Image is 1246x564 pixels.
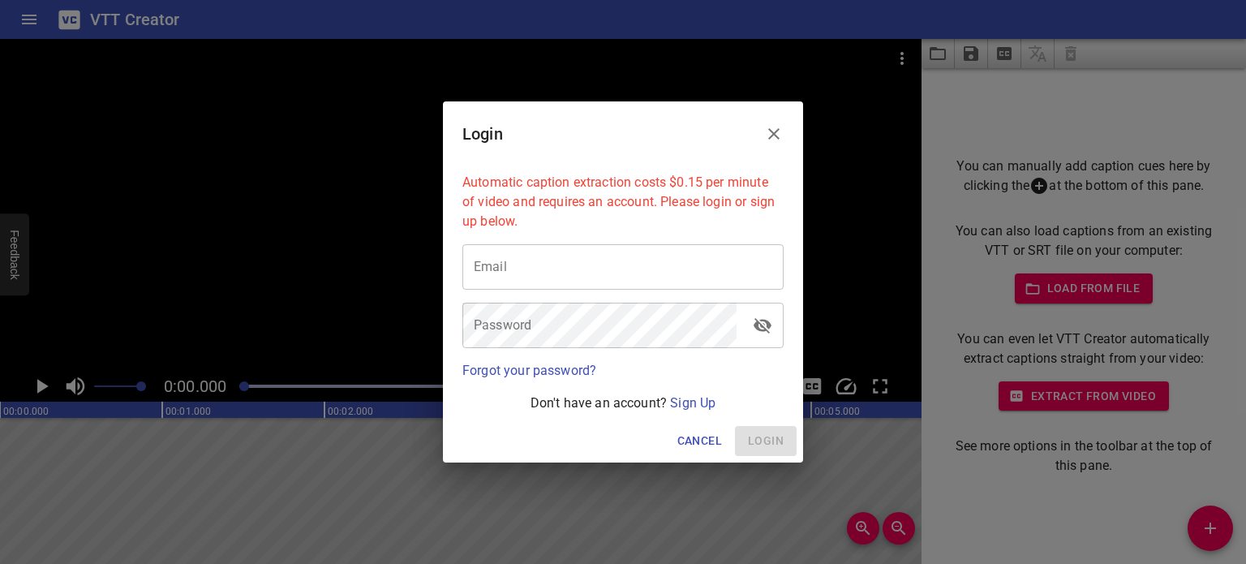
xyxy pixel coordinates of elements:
p: Automatic caption extraction costs $0.15 per minute of video and requires an account. Please logi... [462,173,784,231]
a: Sign Up [670,395,715,411]
span: Please enter your email and password above. [735,426,797,456]
button: toggle password visibility [743,306,782,345]
button: Close [754,114,793,153]
p: Don't have an account? [462,394,784,413]
span: Cancel [677,431,722,451]
button: Cancel [671,426,728,456]
a: Forgot your password? [462,363,596,378]
h6: Login [462,121,503,147]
